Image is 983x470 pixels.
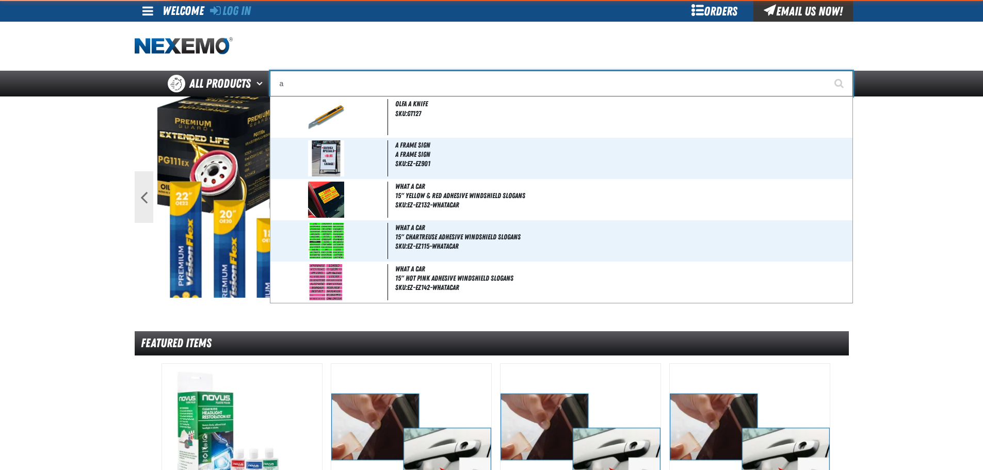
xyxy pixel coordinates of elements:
a: Log In [210,4,251,18]
img: PG Filters & Wipers [157,96,826,298]
button: Open All Products pages [253,71,270,96]
span: SKU:EZ-EZ115-WHATACAR [395,242,459,250]
button: Start Searching [827,71,853,96]
img: Nexemo logo [135,37,233,55]
span: 15" Hot Pink Adhesive Windshield Slogans [395,274,850,283]
button: Previous [135,171,153,223]
span: SKU:GT127 [395,109,421,118]
span: WHAT A CAR [395,223,425,232]
img: 5b1158a6892b8464419016-ez901.jpg [308,140,344,176]
span: SKU:EZ-EZ132-WHATACAR [395,201,459,209]
img: 5cdaeb2e68896048940369-EZ-115.jpg [308,223,344,259]
span: WHAT A CAR [395,265,425,273]
img: 5b244437ba0c9276142581-EZ142.jpg [308,264,344,300]
span: A Frame Sign [395,150,850,159]
span: SKU:EZ-EZ142-WHATACAR [395,283,459,291]
input: Search [270,71,853,96]
span: 15" Chartreuse Adhesive Windshield Slogans [395,233,850,241]
span: A Frame Sign [395,141,430,149]
img: 5b244426c6a60492125138-EZ132A.jpg [308,182,344,218]
div: Featured Items [135,331,849,355]
span: 15" Yellow & Red Adhesive Windshield Slogans [395,191,850,200]
span: WHAT A CAR [395,182,425,190]
span: OLFA A Knife [395,100,428,108]
img: 5b1158d29e2b0969235064-gt127_5.jpg [308,99,344,135]
span: SKU:EZ-EZ901 [395,159,430,168]
span: All Products [189,74,251,93]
